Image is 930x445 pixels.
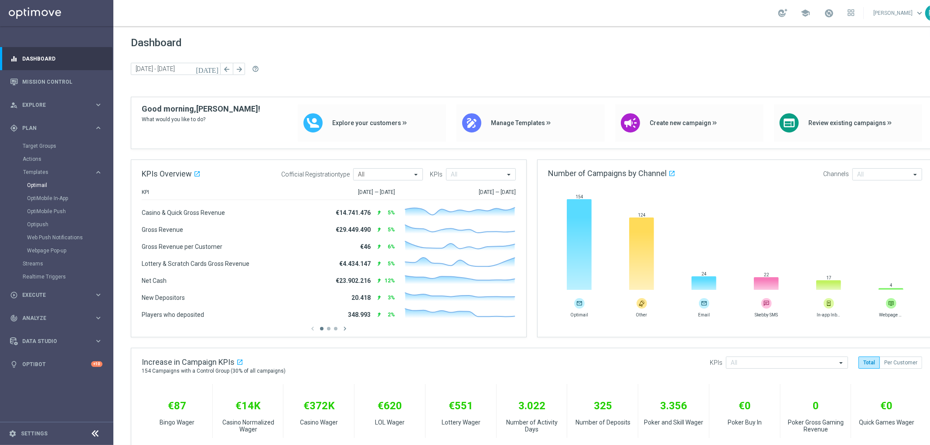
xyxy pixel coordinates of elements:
i: settings [9,430,17,438]
div: Web Push Notifications [27,231,112,244]
i: gps_fixed [10,124,18,132]
span: Templates [23,170,85,175]
a: Dashboard [22,47,102,70]
i: keyboard_arrow_right [94,101,102,109]
div: Target Groups [23,139,112,153]
div: Templates [23,170,94,175]
div: Explore [10,101,94,109]
i: lightbulb [10,360,18,368]
button: person_search Explore keyboard_arrow_right [10,102,103,109]
a: OptiMobile In-App [27,195,91,202]
a: Realtime Triggers [23,273,91,280]
div: OptiMobile In-App [27,192,112,205]
span: school [801,8,810,18]
i: equalizer [10,55,18,63]
div: Actions [23,153,112,166]
div: Streams [23,257,112,270]
div: Optibot [10,353,102,376]
i: play_circle_outline [10,291,18,299]
div: Mission Control [10,70,102,93]
span: Explore [22,102,94,108]
i: keyboard_arrow_right [94,291,102,299]
div: Dashboard [10,47,102,70]
a: Optipush [27,221,91,228]
i: keyboard_arrow_right [94,314,102,322]
button: track_changes Analyze keyboard_arrow_right [10,315,103,322]
button: Data Studio keyboard_arrow_right [10,338,103,345]
a: [PERSON_NAME]keyboard_arrow_down [872,7,925,20]
button: gps_fixed Plan keyboard_arrow_right [10,125,103,132]
i: keyboard_arrow_right [94,124,102,132]
span: Data Studio [22,339,94,344]
button: lightbulb Optibot +10 [10,361,103,368]
i: keyboard_arrow_right [94,168,102,177]
div: Templates [23,166,112,257]
div: OptiMobile Push [27,205,112,218]
button: Templates keyboard_arrow_right [23,169,103,176]
a: Streams [23,260,91,267]
i: keyboard_arrow_right [94,337,102,345]
div: Optimail [27,179,112,192]
a: Target Groups [23,143,91,149]
div: Webpage Pop-up [27,244,112,257]
span: Plan [22,126,94,131]
div: Data Studio [10,337,94,345]
a: Web Push Notifications [27,234,91,241]
i: track_changes [10,314,18,322]
span: Analyze [22,316,94,321]
a: Mission Control [22,70,102,93]
span: Execute [22,292,94,298]
button: equalizer Dashboard [10,55,103,62]
a: OptiMobile Push [27,208,91,215]
a: Settings [21,431,48,436]
div: Analyze [10,314,94,322]
i: person_search [10,101,18,109]
a: Optibot [22,353,91,376]
a: Webpage Pop-up [27,247,91,254]
div: +10 [91,361,102,367]
a: Actions [23,156,91,163]
div: Plan [10,124,94,132]
a: Optimail [27,182,91,189]
div: Execute [10,291,94,299]
button: Mission Control [10,78,103,85]
div: Optipush [27,218,112,231]
div: Realtime Triggers [23,270,112,283]
button: play_circle_outline Execute keyboard_arrow_right [10,292,103,299]
span: keyboard_arrow_down [915,8,924,18]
